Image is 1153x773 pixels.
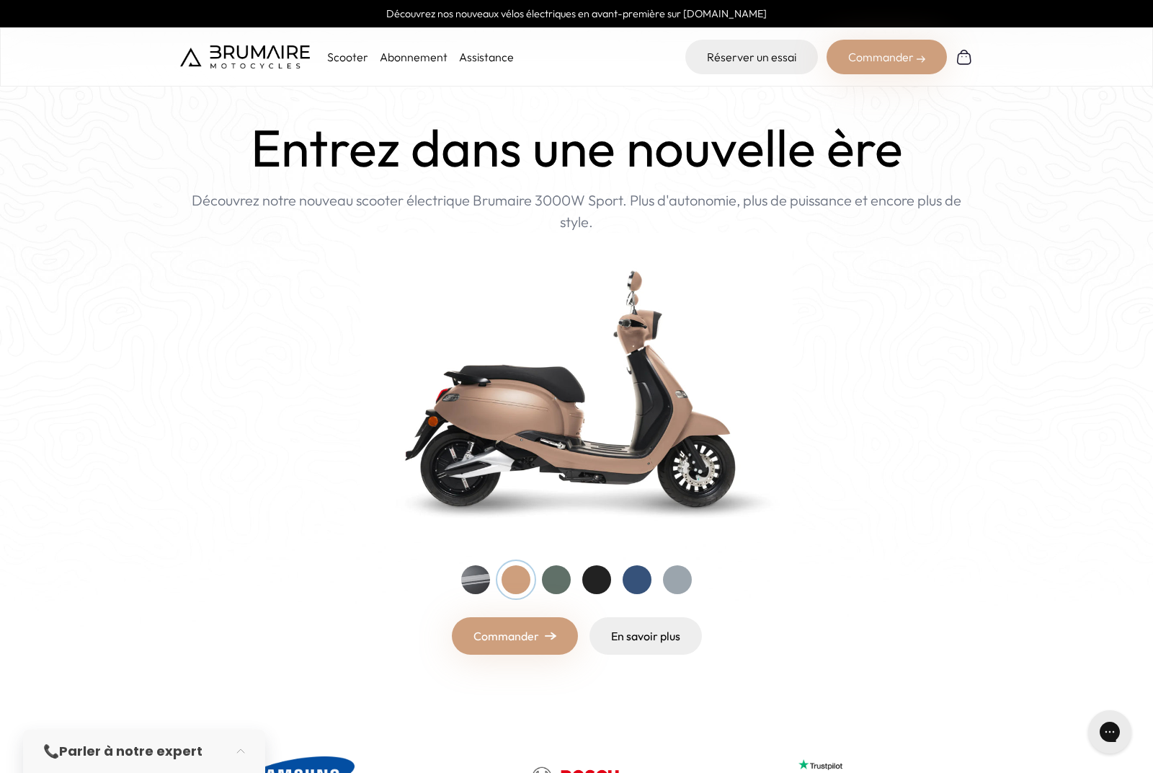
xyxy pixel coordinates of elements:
[685,40,818,74] a: Réserver un essai
[251,118,903,178] h1: Entrez dans une nouvelle ère
[589,617,702,655] a: En savoir plus
[380,50,448,64] a: Abonnement
[452,617,578,655] a: Commander
[917,55,925,63] img: right-arrow-2.png
[545,632,556,640] img: right-arrow.png
[327,48,368,66] p: Scooter
[180,45,310,69] img: Brumaire Motocycles
[956,48,973,66] img: Panier
[459,50,514,64] a: Assistance
[827,40,947,74] div: Commander
[1081,705,1139,759] iframe: Gorgias live chat messenger
[180,190,973,233] p: Découvrez notre nouveau scooter électrique Brumaire 3000W Sport. Plus d'autonomie, plus de puissa...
